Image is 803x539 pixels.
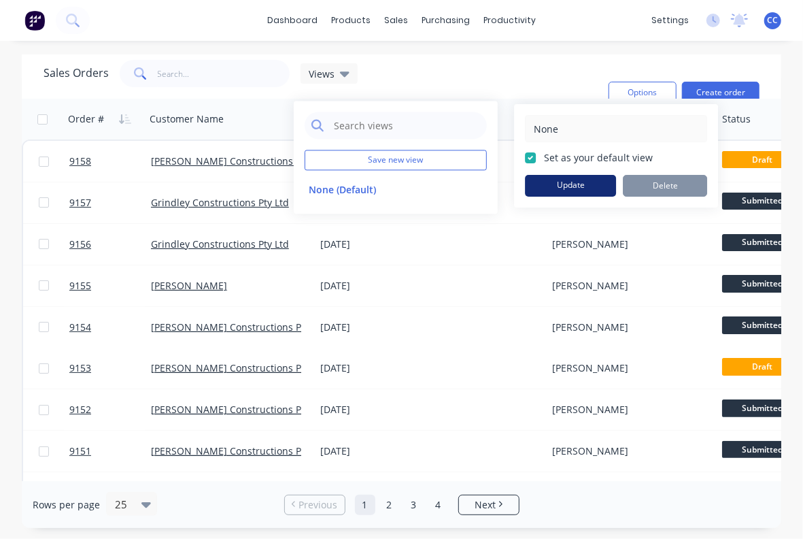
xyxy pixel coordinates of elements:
[320,444,422,458] div: [DATE]
[279,495,525,515] ul: Pagination
[552,403,703,416] div: [PERSON_NAME]
[298,498,337,512] span: Previous
[151,279,227,292] a: [PERSON_NAME]
[69,321,91,334] span: 9154
[552,238,703,251] div: [PERSON_NAME]
[69,472,151,513] a: 9150
[69,238,91,251] span: 9156
[33,498,100,512] span: Rows per page
[609,82,677,103] button: Options
[623,175,707,197] button: Delete
[645,10,696,31] div: settings
[69,279,91,293] span: 9155
[69,224,151,265] a: 9156
[69,348,151,389] a: 9153
[544,150,653,165] label: Set as your default view
[151,403,326,416] a: [PERSON_NAME] Constructions Pty Ltd
[69,444,91,458] span: 9151
[69,265,151,306] a: 9155
[151,238,289,250] a: Grindley Constructions Pty Ltd
[320,403,422,416] div: [DATE]
[355,495,375,515] a: Page 1 is your current page
[722,112,751,126] div: Status
[69,389,151,430] a: 9152
[552,444,703,458] div: [PERSON_NAME]
[69,361,91,375] span: 9153
[682,82,759,103] button: Create order
[377,10,415,31] div: sales
[151,321,326,333] a: [PERSON_NAME] Constructions Pty Ltd
[305,182,460,197] button: None (Default)
[459,498,519,512] a: Next page
[69,141,151,182] a: 9158
[285,498,345,512] a: Previous page
[552,361,703,375] div: [PERSON_NAME]
[151,154,326,167] a: [PERSON_NAME] Constructions Pty Ltd
[151,196,289,209] a: Grindley Constructions Pty Ltd
[69,154,91,168] span: 9158
[150,112,224,126] div: Customer Name
[475,498,496,512] span: Next
[320,238,422,251] div: [DATE]
[477,10,543,31] div: productivity
[305,150,487,170] button: Save new view
[309,67,335,81] span: Views
[320,279,422,293] div: [DATE]
[525,175,616,197] button: Update
[69,307,151,348] a: 9154
[532,116,700,142] input: Enter view name...
[69,196,91,210] span: 9157
[320,321,422,334] div: [DATE]
[69,431,151,472] a: 9151
[151,444,326,457] a: [PERSON_NAME] Constructions Pty Ltd
[379,495,400,515] a: Page 2
[332,112,480,139] input: Search views
[428,495,449,515] a: Page 4
[415,10,477,31] div: purchasing
[404,495,424,515] a: Page 3
[324,10,377,31] div: products
[552,321,703,334] div: [PERSON_NAME]
[158,60,290,87] input: Search...
[260,10,324,31] a: dashboard
[24,10,45,31] img: Factory
[69,403,91,416] span: 9152
[320,361,422,375] div: [DATE]
[768,14,779,27] span: CC
[69,182,151,223] a: 9157
[44,67,109,80] h1: Sales Orders
[151,361,326,374] a: [PERSON_NAME] Constructions Pty Ltd
[68,112,104,126] div: Order #
[552,279,703,293] div: [PERSON_NAME]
